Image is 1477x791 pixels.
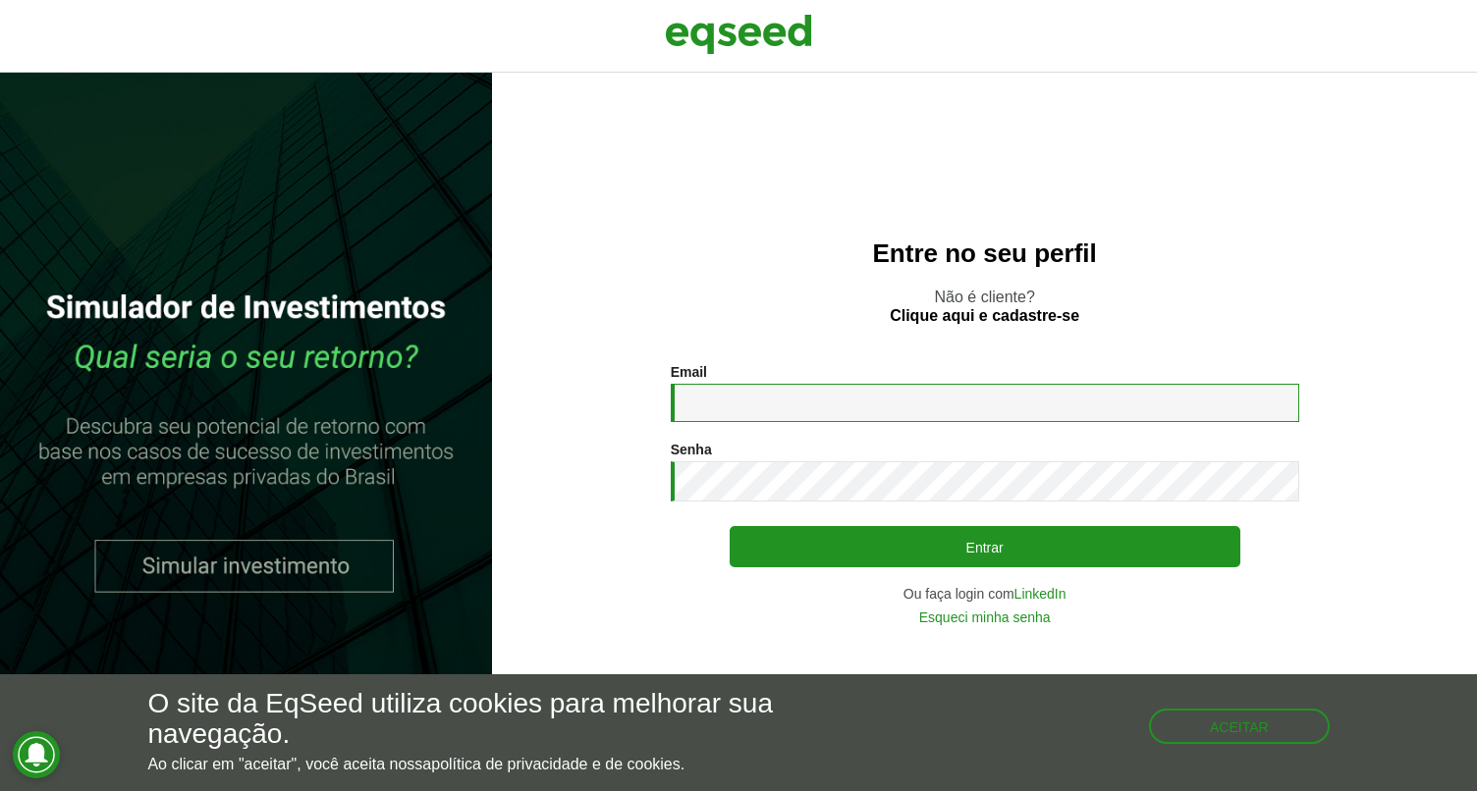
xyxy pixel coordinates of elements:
[671,365,707,379] label: Email
[890,308,1079,324] a: Clique aqui e cadastre-se
[919,610,1051,624] a: Esqueci minha senha
[665,10,812,59] img: EqSeed Logo
[1149,709,1330,744] button: Aceitar
[671,587,1299,601] div: Ou faça login com
[531,288,1438,325] p: Não é cliente?
[531,239,1438,268] h2: Entre no seu perfil
[671,443,712,456] label: Senha
[1014,587,1067,601] a: LinkedIn
[431,757,681,772] a: política de privacidade e de cookies
[147,755,856,773] p: Ao clicar em "aceitar", você aceita nossa .
[730,526,1240,567] button: Entrar
[147,689,856,750] h5: O site da EqSeed utiliza cookies para melhorar sua navegação.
